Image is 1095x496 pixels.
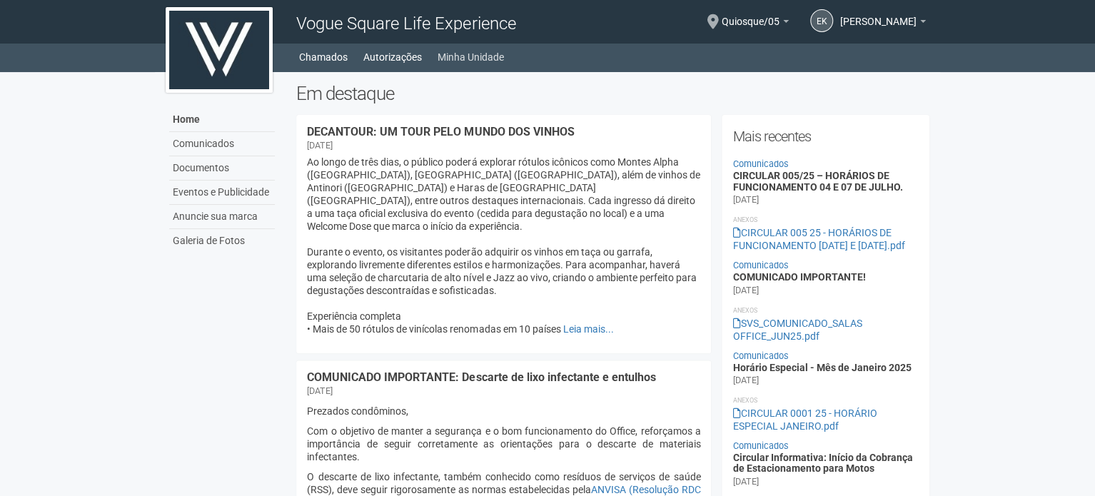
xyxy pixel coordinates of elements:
a: EK [810,9,833,32]
a: Leia mais... [562,323,613,335]
a: Circular Informativa: Início da Cobrança de Estacionamento para Motos [732,452,912,474]
a: CIRCULAR 0001 25 - HORÁRIO ESPECIAL JANEIRO.pdf [732,408,877,432]
a: Documentos [169,156,275,181]
a: Home [169,108,275,132]
a: CIRCULAR 005/25 – HORÁRIOS DE FUNCIONAMENTO 04 E 07 DE JULHO. [732,170,902,192]
div: [DATE] [732,374,758,387]
a: Anuncie sua marca [169,205,275,229]
span: Elizabeth Kathelin Oliveira de Souza [840,2,917,27]
div: [DATE] [732,193,758,206]
div: [DATE] [732,475,758,488]
a: Comunicados [169,132,275,156]
a: COMUNICADO IMPORTANTE: Descarte de lixo infectante e entulhos [307,370,655,384]
li: Anexos [732,304,919,317]
a: Comunicados [732,350,788,361]
a: Comunicados [732,158,788,169]
a: Comunicados [732,440,788,451]
a: CIRCULAR 005 25 - HORÁRIOS DE FUNCIONAMENTO [DATE] E [DATE].pdf [732,227,904,251]
div: [DATE] [732,284,758,297]
a: Chamados [299,47,348,67]
div: [DATE] [307,385,333,398]
p: Prezados condôminos, [307,405,700,417]
p: Ao longo de três dias, o público poderá explorar rótulos icônicos como Montes Alpha ([GEOGRAPHIC_... [307,156,700,335]
a: [PERSON_NAME] [840,18,926,29]
a: Minha Unidade [438,47,504,67]
a: Galeria de Fotos [169,229,275,253]
a: Quiosque/05 [722,18,789,29]
a: COMUNICADO IMPORTANTE! [732,271,865,283]
a: SVS_COMUNICADO_SALAS OFFICE_JUN25.pdf [732,318,862,342]
a: Eventos e Publicidade [169,181,275,205]
span: Quiosque/05 [722,2,779,27]
li: Anexos [732,213,919,226]
h2: Em destaque [296,83,929,104]
span: Vogue Square Life Experience [296,14,515,34]
a: Autorizações [363,47,422,67]
p: Com o objetivo de manter a segurança e o bom funcionamento do Office, reforçamos a importância de... [307,425,700,463]
h2: Mais recentes [732,126,919,147]
li: Anexos [732,394,919,407]
a: Horário Especial - Mês de Janeiro 2025 [732,362,911,373]
img: logo.jpg [166,7,273,93]
a: Comunicados [732,260,788,270]
a: DECANTOUR: UM TOUR PELO MUNDO DOS VINHOS [307,125,574,138]
div: [DATE] [307,139,333,152]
